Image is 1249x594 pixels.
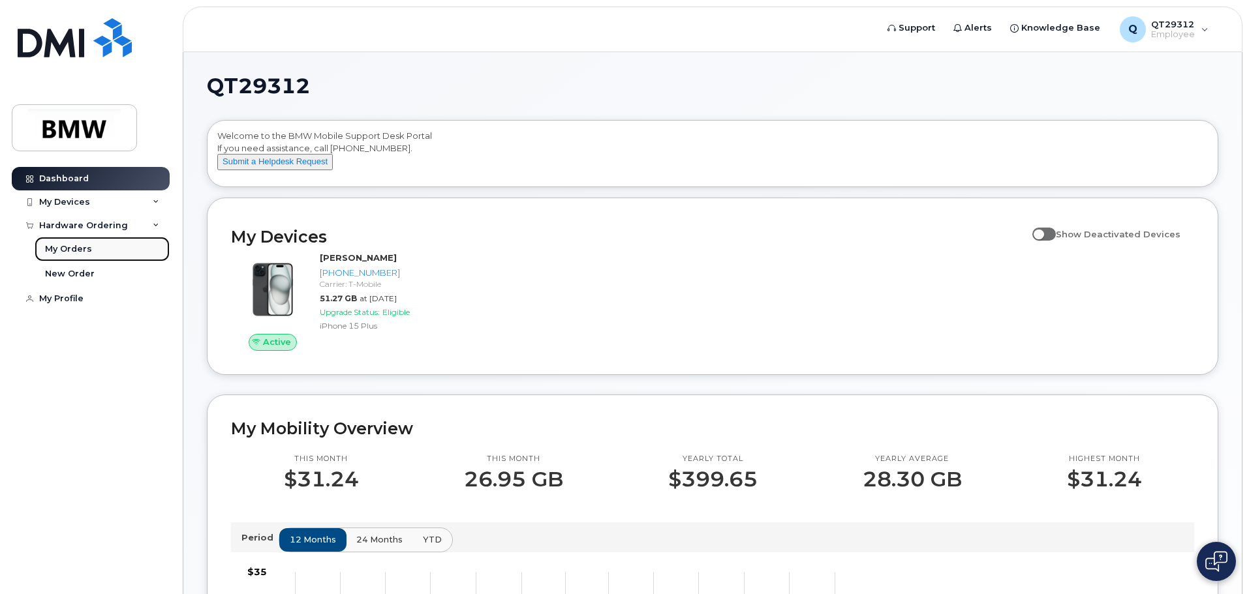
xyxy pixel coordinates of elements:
[320,278,455,290] div: Carrier: T-Mobile
[1056,229,1180,239] span: Show Deactivated Devices
[863,454,962,464] p: Yearly average
[217,156,333,166] a: Submit a Helpdesk Request
[231,252,460,351] a: Active[PERSON_NAME][PHONE_NUMBER]Carrier: T-Mobile51.27 GBat [DATE]Upgrade Status:EligibleiPhone ...
[863,468,962,491] p: 28.30 GB
[284,468,359,491] p: $31.24
[356,533,403,546] span: 24 months
[320,293,357,303] span: 51.27 GB
[668,454,758,464] p: Yearly total
[464,468,563,491] p: 26.95 GB
[464,454,563,464] p: This month
[668,468,758,491] p: $399.65
[1205,551,1227,572] img: Open chat
[1032,222,1043,232] input: Show Deactivated Devices
[217,154,333,170] button: Submit a Helpdesk Request
[320,267,455,279] div: [PHONE_NUMBER]
[423,533,442,546] span: YTD
[247,566,267,578] tspan: $35
[231,227,1026,246] h2: My Devices
[320,307,380,317] span: Upgrade Status:
[263,336,291,348] span: Active
[360,293,397,303] span: at [DATE]
[284,454,359,464] p: This month
[217,130,1208,182] div: Welcome to the BMW Mobile Support Desk Portal If you need assistance, call [PHONE_NUMBER].
[241,258,304,321] img: iPhone_15_Black.png
[320,320,455,331] div: iPhone 15 Plus
[241,531,279,544] p: Period
[1067,454,1142,464] p: Highest month
[1067,468,1142,491] p: $31.24
[231,419,1194,438] h2: My Mobility Overview
[207,76,310,96] span: QT29312
[320,252,397,263] strong: [PERSON_NAME]
[382,307,410,317] span: Eligible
